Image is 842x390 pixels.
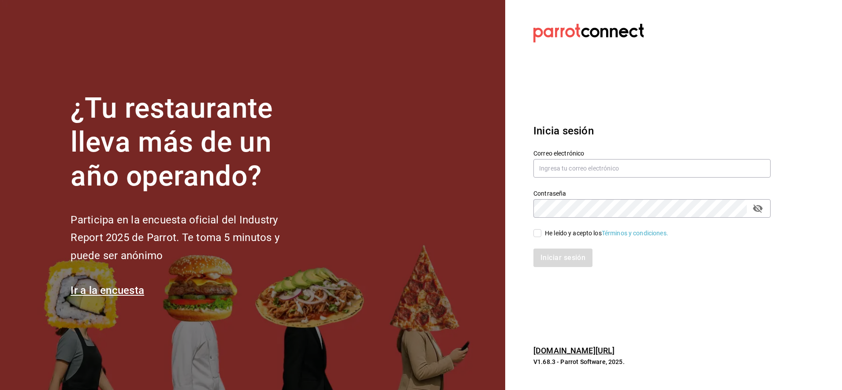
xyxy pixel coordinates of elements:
[533,123,771,139] h3: Inicia sesión
[533,159,771,178] input: Ingresa tu correo electrónico
[71,92,309,193] h1: ¿Tu restaurante lleva más de un año operando?
[71,211,309,265] h2: Participa en la encuesta oficial del Industry Report 2025 de Parrot. Te toma 5 minutos y puede se...
[545,229,668,238] div: He leído y acepto los
[533,357,771,366] p: V1.68.3 - Parrot Software, 2025.
[71,284,144,297] a: Ir a la encuesta
[533,190,771,197] label: Contraseña
[750,201,765,216] button: passwordField
[533,346,615,355] a: [DOMAIN_NAME][URL]
[602,230,668,237] a: Términos y condiciones.
[533,150,771,156] label: Correo electrónico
